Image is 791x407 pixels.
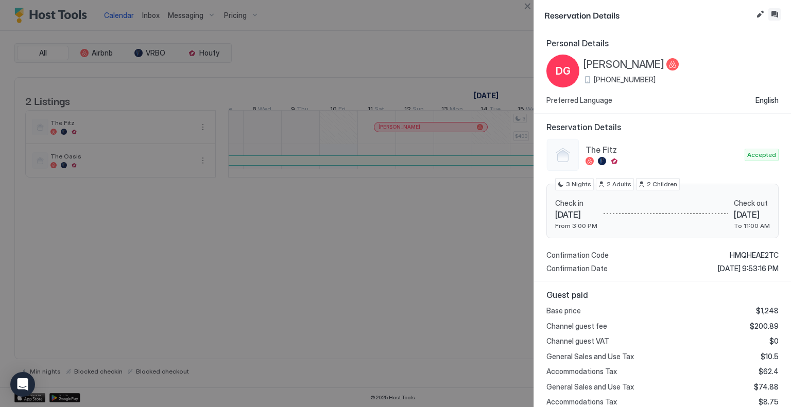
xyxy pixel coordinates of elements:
span: Confirmation Code [546,251,609,260]
span: Base price [546,306,581,315]
span: English [755,96,779,105]
span: General Sales and Use Tax [546,352,634,361]
span: Accommodations Tax [546,397,617,406]
span: Channel guest fee [546,322,607,331]
span: Guest paid [546,290,779,300]
span: Reservation Details [544,8,752,21]
span: Personal Details [546,38,779,48]
span: Confirmation Date [546,264,608,273]
span: DG [556,63,571,79]
span: From 3:00 PM [555,222,597,229]
span: 2 Children [647,180,677,189]
span: Accommodations Tax [546,367,617,376]
span: $0 [769,337,779,346]
span: Accepted [747,150,776,160]
span: Channel guest VAT [546,337,609,346]
span: Preferred Language [546,96,612,105]
span: To 11:00 AM [734,222,770,229]
span: $8.75 [759,397,779,406]
span: $1,248 [756,306,779,315]
span: [DATE] [734,209,770,220]
span: [PERSON_NAME] [583,58,664,71]
div: Open Intercom Messenger [10,372,35,397]
span: [PHONE_NUMBER] [594,75,656,84]
span: Check out [734,199,770,208]
button: Inbox [768,8,781,21]
span: Reservation Details [546,122,779,132]
span: [DATE] [555,209,597,220]
span: Check in [555,199,597,208]
span: [DATE] 9:53:16 PM [718,264,779,273]
span: $62.4 [759,367,779,376]
span: $74.88 [754,382,779,392]
span: General Sales and Use Tax [546,382,634,392]
span: HMQHEAE2TC [730,251,779,260]
span: $10.5 [761,352,779,361]
span: 3 Nights [566,180,591,189]
span: $200.89 [750,322,779,331]
span: 2 Adults [607,180,631,189]
button: Edit reservation [754,8,766,21]
span: The Fitz [586,145,741,155]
